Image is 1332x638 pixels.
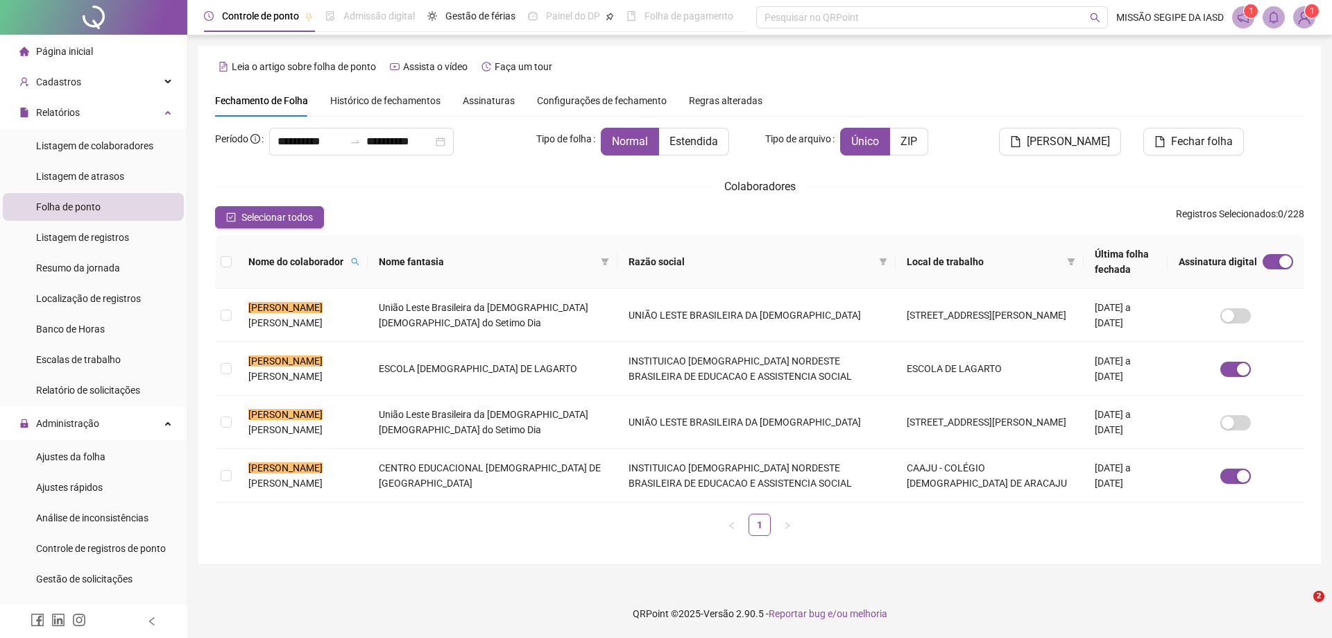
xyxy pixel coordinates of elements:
[1176,206,1304,228] span: : 0 / 228
[248,462,323,473] mark: [PERSON_NAME]
[1249,6,1254,16] span: 1
[1154,136,1165,147] span: file
[1067,258,1075,266] span: filter
[1171,133,1233,150] span: Fechar folha
[900,135,917,148] span: ZIP
[721,514,743,536] button: left
[19,419,29,428] span: lock
[1305,4,1319,18] sup: Atualize o seu contato no menu Meus Dados
[36,324,105,335] span: Banco de Horas
[1285,591,1318,624] iframe: Intercom live chat
[1084,342,1168,396] td: [DATE] a [DATE]
[536,131,592,146] span: Tipo de folha
[1010,136,1021,147] span: file
[248,371,323,382] span: [PERSON_NAME]
[617,289,896,342] td: UNIÃO LESTE BRASILEIRA DA [DEMOGRAPHIC_DATA]
[36,482,103,493] span: Ajustes rápidos
[19,47,29,56] span: home
[644,10,733,22] span: Folha de pagamento
[879,258,887,266] span: filter
[1176,208,1276,219] span: Registros Selecionados
[36,385,140,396] span: Relatório de solicitações
[749,514,771,536] li: 1
[350,136,361,147] span: to
[1313,591,1324,602] span: 2
[248,424,323,435] span: [PERSON_NAME]
[19,77,29,87] span: user-add
[896,449,1084,503] td: CAAJU - COLÉGIO [DEMOGRAPHIC_DATA] DE ARACAJU
[851,135,879,148] span: Único
[546,10,600,22] span: Painel do DP
[36,232,129,243] span: Listagem de registros
[1084,235,1168,289] th: Última folha fechada
[248,478,323,489] span: [PERSON_NAME]
[248,317,323,328] span: [PERSON_NAME]
[36,293,141,304] span: Localização de registros
[907,254,1061,269] span: Local de trabalho
[1084,396,1168,449] td: [DATE] a [DATE]
[896,289,1084,342] td: [STREET_ADDRESS][PERSON_NAME]
[241,210,313,225] span: Selecionar todos
[724,180,796,193] span: Colaboradores
[19,108,29,117] span: file
[72,613,86,627] span: instagram
[36,512,148,523] span: Análise de inconsistências
[204,11,214,21] span: clock-circle
[601,258,609,266] span: filter
[368,396,617,449] td: União Leste Brasileira da [DEMOGRAPHIC_DATA] [DEMOGRAPHIC_DATA] do Setimo Dia
[390,62,400,72] span: youtube
[617,449,896,503] td: INSTITUICAO [DEMOGRAPHIC_DATA] NORDESTE BRASILEIRA DE EDUCACAO E ASSISTENCIA SOCIAL
[36,107,80,118] span: Relatórios
[248,409,323,420] mark: [PERSON_NAME]
[325,11,335,21] span: file-done
[598,251,612,272] span: filter
[226,212,236,222] span: check-square
[379,254,595,269] span: Nome fantasia
[368,449,617,503] td: CENTRO EDUCACIONAL [DEMOGRAPHIC_DATA] DE [GEOGRAPHIC_DATA]
[463,96,515,106] span: Assinaturas
[36,451,105,462] span: Ajustes da folha
[403,61,468,72] span: Assista o vídeo
[528,11,538,21] span: dashboard
[481,62,491,72] span: history
[427,11,437,21] span: sun
[36,46,93,57] span: Página inicial
[215,206,324,228] button: Selecionar todos
[896,342,1084,396] td: ESCOLA DE LAGARTO
[215,95,308,106] span: Fechamento de Folha
[350,136,361,147] span: swap-right
[1143,128,1244,156] button: Fechar folha
[495,61,552,72] span: Faça um tour
[36,604,88,615] span: Ocorrências
[248,302,323,313] mark: [PERSON_NAME]
[232,61,376,72] span: Leia o artigo sobre folha de ponto
[351,258,359,266] span: search
[612,135,648,148] span: Normal
[36,543,166,554] span: Controle de registros de ponto
[250,134,260,144] span: info-circle
[343,10,415,22] span: Admissão digital
[51,613,65,627] span: linkedin
[617,342,896,396] td: INSTITUICAO [DEMOGRAPHIC_DATA] NORDESTE BRASILEIRA DE EDUCACAO E ASSISTENCIA SOCIAL
[629,254,873,269] span: Razão social
[1267,11,1280,24] span: bell
[537,96,667,106] span: Configurações de fechamento
[330,95,441,106] span: Histórico de fechamentos
[728,521,736,530] span: left
[1237,11,1249,24] span: notification
[36,76,81,87] span: Cadastros
[1116,10,1224,25] span: MISSÃO SEGIPE DA IASD
[896,396,1084,449] td: [STREET_ADDRESS][PERSON_NAME]
[368,289,617,342] td: União Leste Brasileira da [DEMOGRAPHIC_DATA] [DEMOGRAPHIC_DATA] do Setimo Dia
[36,262,120,274] span: Resumo da jornada
[348,251,362,272] span: search
[1244,4,1258,18] sup: 1
[876,251,890,272] span: filter
[222,10,299,22] span: Controle de ponto
[776,514,799,536] button: right
[36,201,101,212] span: Folha de ponto
[1179,254,1257,269] span: Assinatura digital
[31,613,44,627] span: facebook
[703,608,734,619] span: Versão
[749,514,770,535] a: 1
